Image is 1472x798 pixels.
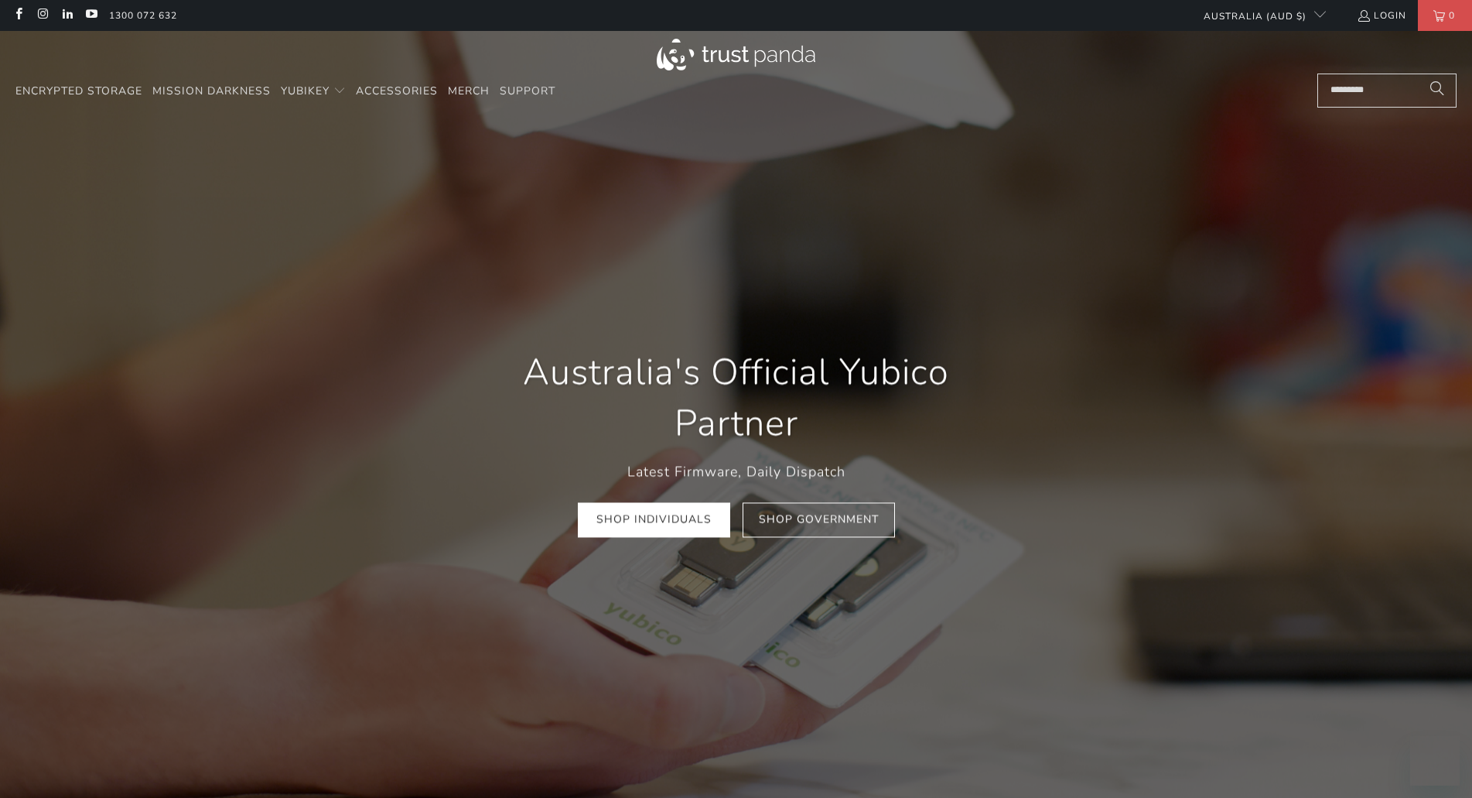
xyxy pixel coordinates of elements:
a: Mission Darkness [152,74,271,110]
a: Shop Individuals [578,502,730,537]
a: Shop Government [743,502,895,537]
span: Encrypted Storage [15,84,142,98]
h1: Australia's Official Yubico Partner [481,348,992,450]
span: Merch [448,84,490,98]
input: Search... [1317,74,1457,108]
a: Trust Panda Australia on Instagram [36,9,49,22]
a: Trust Panda Australia on Facebook [12,9,25,22]
summary: YubiKey [281,74,346,110]
span: Support [500,84,555,98]
a: Trust Panda Australia on YouTube [84,9,97,22]
a: Encrypted Storage [15,74,142,110]
a: Support [500,74,555,110]
a: Login [1357,7,1406,24]
p: Latest Firmware, Daily Dispatch [481,461,992,483]
nav: Translation missing: en.navigation.header.main_nav [15,74,555,110]
a: 1300 072 632 [109,7,177,24]
span: YubiKey [281,84,330,98]
a: Merch [448,74,490,110]
iframe: Button to launch messaging window [1410,736,1460,786]
a: Accessories [356,74,438,110]
button: Search [1418,74,1457,108]
img: Trust Panda Australia [657,39,815,70]
span: Mission Darkness [152,84,271,98]
a: Trust Panda Australia on LinkedIn [60,9,73,22]
span: Accessories [356,84,438,98]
